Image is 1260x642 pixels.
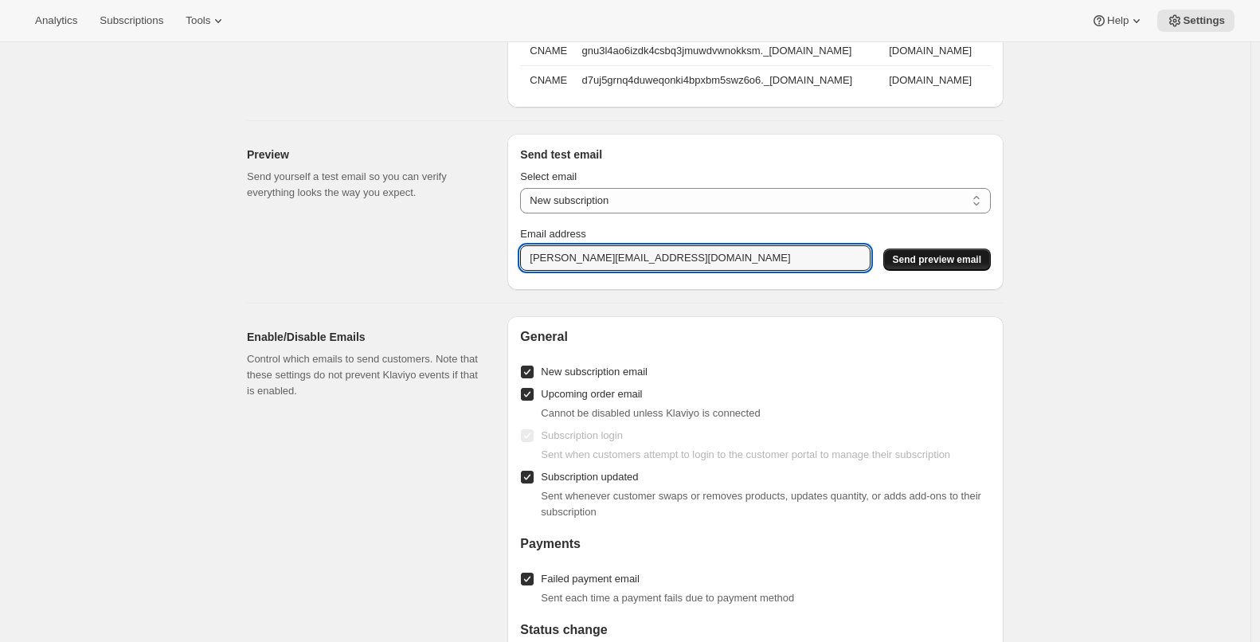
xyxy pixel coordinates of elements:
span: Cannot be disabled unless Klaviyo is connected [541,407,760,419]
h3: Send test email [520,147,991,162]
th: CNAME [520,65,577,95]
span: Select email [520,170,577,182]
button: Subscriptions [90,10,173,32]
input: Enter email address to receive preview [520,245,870,271]
th: CNAME [520,36,577,65]
span: Subscriptions [100,14,163,27]
span: Send preview email [893,253,981,266]
span: Help [1107,14,1129,27]
p: Control which emails to send customers. Note that these settings do not prevent Klaviyo events if... [247,351,482,399]
span: Email address [520,228,585,240]
span: Analytics [35,14,77,27]
button: Help [1082,10,1154,32]
button: Send preview email [883,249,991,271]
td: [DOMAIN_NAME] [884,36,991,65]
span: Sent when customers attempt to login to the customer portal to manage their subscription [541,448,950,460]
span: Settings [1183,14,1225,27]
h2: Preview [247,147,482,162]
span: Sent each time a payment fails due to payment method [541,592,794,604]
span: New subscription email [541,366,648,378]
p: Send yourself a test email so you can verify everything looks the way you expect. [247,169,482,201]
h2: Status change [520,622,991,638]
h2: Enable/Disable Emails [247,329,482,345]
td: d7uj5grnq4duweqonki4bpxbm5swz6o6._[DOMAIN_NAME] [577,65,885,95]
h2: Payments [520,536,991,552]
button: Settings [1157,10,1235,32]
button: Analytics [25,10,87,32]
button: Tools [176,10,236,32]
span: Sent whenever customer swaps or removes products, updates quantity, or adds add-ons to their subs... [541,490,981,518]
h2: General [520,329,991,345]
span: Subscription login [541,429,623,441]
td: [DOMAIN_NAME] [884,65,991,95]
span: Failed payment email [541,573,640,585]
span: Tools [186,14,210,27]
span: Upcoming order email [541,388,642,400]
td: gnu3l4ao6izdk4csbq3jmuwdvwnokksm._[DOMAIN_NAME] [577,36,885,65]
span: Subscription updated [541,471,638,483]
